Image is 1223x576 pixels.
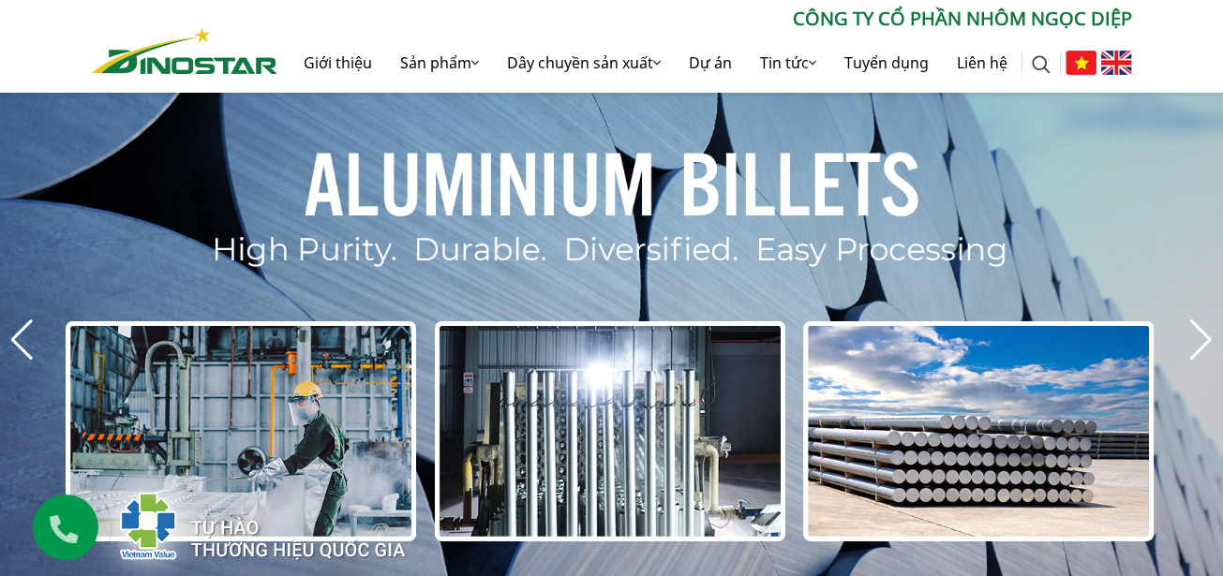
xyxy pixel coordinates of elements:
a: Liên hệ [943,33,1022,93]
a: Tin tức [746,33,830,93]
a: Giới thiệu [290,33,386,93]
a: Dự án [675,33,746,93]
a: Tuyển dụng [830,33,943,93]
p: CÔNG TY CỔ PHẦN NHÔM NGỌC DIỆP [277,5,1132,33]
a: Nhôm Dinostar [92,23,277,73]
img: Nhôm Dinostar [92,27,277,74]
div: Previous slide [9,319,35,361]
a: Sản phẩm [386,33,493,93]
a: Dây chuyền sản xuất [493,33,675,93]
